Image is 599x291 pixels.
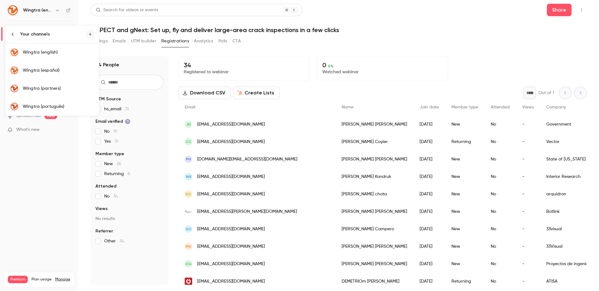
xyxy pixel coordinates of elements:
[11,67,18,74] img: Wingtra (español)
[23,49,94,55] div: Wingtra (english)
[23,85,94,92] div: Wingtra (partners)
[20,31,86,37] div: Your channels
[23,67,94,74] div: Wingtra (español)
[23,103,94,110] div: Wingtra (português)
[11,103,18,110] img: Wingtra (português)
[11,49,18,56] img: Wingtra (english)
[11,85,18,92] img: Wingtra (partners)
